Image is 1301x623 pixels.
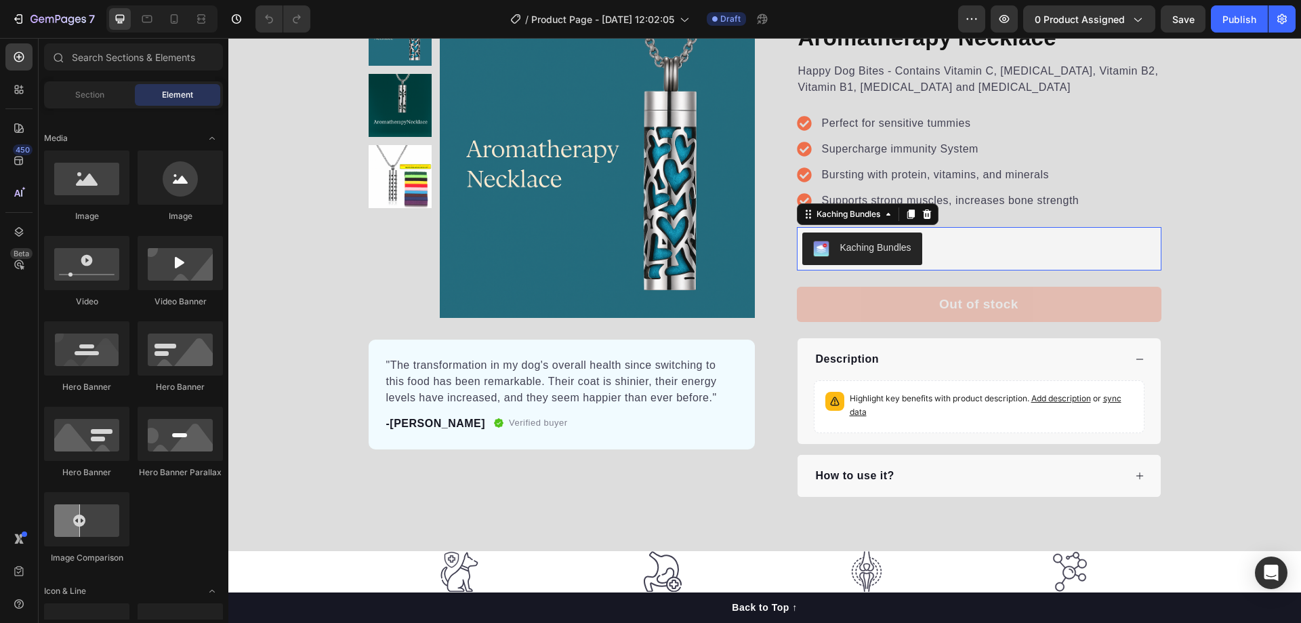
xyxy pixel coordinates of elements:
[618,513,659,555] img: 495611768014373769-d4ab8aed-d63a-4024-af0b-f0a1f434b09a.svg
[281,378,339,392] p: Verified buyer
[612,203,683,217] div: Kaching Bundles
[821,513,862,555] img: 495611768014373769-1cbd2799-6668-40fe-84ba-e8b6c9135f18.svg
[44,466,129,479] div: Hero Banner
[255,5,310,33] div: Undo/Redo
[594,77,851,94] p: Perfect for sensitive tummies
[228,38,1301,623] iframe: Design area
[1255,557,1287,589] div: Open Intercom Messenger
[44,585,86,597] span: Icon & Line
[574,195,694,227] button: Kaching Bundles
[594,155,851,171] p: Supports strong muscles, increases bone strength
[138,210,223,222] div: Image
[720,13,741,25] span: Draft
[138,381,223,393] div: Hero Banner
[138,466,223,479] div: Hero Banner Parallax
[89,11,95,27] p: 7
[44,132,68,144] span: Media
[711,257,790,277] div: Out of stock
[201,127,223,149] span: Toggle open
[201,580,223,602] span: Toggle open
[1023,5,1155,33] button: 0 product assigned
[138,296,223,308] div: Video Banner
[44,552,129,564] div: Image Comparison
[44,210,129,222] div: Image
[803,355,863,365] span: Add description
[587,313,651,329] p: Description
[503,563,569,577] div: Back to Top ↑
[44,296,129,308] div: Video
[594,129,851,145] p: Bursting with protein, vitamins, and minerals
[1035,12,1125,26] span: 0 product assigned
[5,5,101,33] button: 7
[621,354,905,381] p: Highlight key benefits with product description.
[594,103,851,119] p: Supercharge immunity System
[569,249,933,285] button: Out of stock
[587,430,666,446] p: How to use it?
[1161,5,1205,33] button: Save
[13,144,33,155] div: 450
[1172,14,1195,25] span: Save
[585,203,601,219] img: KachingBundles.png
[525,12,529,26] span: /
[1222,12,1256,26] div: Publish
[10,248,33,259] div: Beta
[44,381,129,393] div: Hero Banner
[1211,5,1268,33] button: Publish
[414,513,455,555] img: 495611768014373769-1841055a-c466-405c-aa1d-460d2394428c.svg
[585,170,655,182] div: Kaching Bundles
[570,25,932,58] p: Happy Dog Bites - Contains Vitamin C, [MEDICAL_DATA], Vitamin B2, Vitamin B1, [MEDICAL_DATA] and ...
[75,89,104,101] span: Section
[211,513,251,555] img: 495611768014373769-102daaca-9cf2-4711-8f44-7b8313c0763d.svg
[162,89,193,101] span: Element
[531,12,674,26] span: Product Page - [DATE] 12:02:05
[44,43,223,71] input: Search Sections & Elements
